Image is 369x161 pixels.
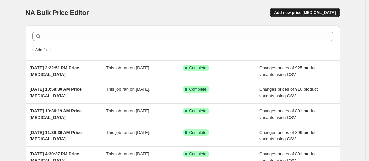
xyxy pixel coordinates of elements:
[189,151,206,157] span: Complete
[32,46,59,54] button: Add filter
[106,151,150,156] span: This job ran on [DATE].
[270,8,340,17] button: Add new price [MEDICAL_DATA]
[259,65,318,77] span: Changes prices of 925 product variants using CSV
[189,65,206,71] span: Complete
[30,108,82,120] span: [DATE] 10:36:19 AM Price [MEDICAL_DATA]
[189,87,206,92] span: Complete
[30,130,82,141] span: [DATE] 11:39:30 AM Price [MEDICAL_DATA]
[189,108,206,114] span: Complete
[106,65,150,70] span: This job ran on [DATE].
[259,108,318,120] span: Changes prices of 891 product variants using CSV
[189,130,206,135] span: Complete
[106,87,150,92] span: This job ran on [DATE].
[274,10,336,15] span: Add new price [MEDICAL_DATA]
[30,65,79,77] span: [DATE] 3:22:51 PM Price [MEDICAL_DATA]
[30,87,82,98] span: [DATE] 10:58:30 AM Price [MEDICAL_DATA]
[106,130,150,135] span: This job ran on [DATE].
[26,9,89,16] span: NA Bulk Price Editor
[106,108,150,113] span: This job ran on [DATE].
[259,130,318,141] span: Changes prices of 899 product variants using CSV
[35,47,51,53] span: Add filter
[259,87,318,98] span: Changes prices of 916 product variants using CSV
